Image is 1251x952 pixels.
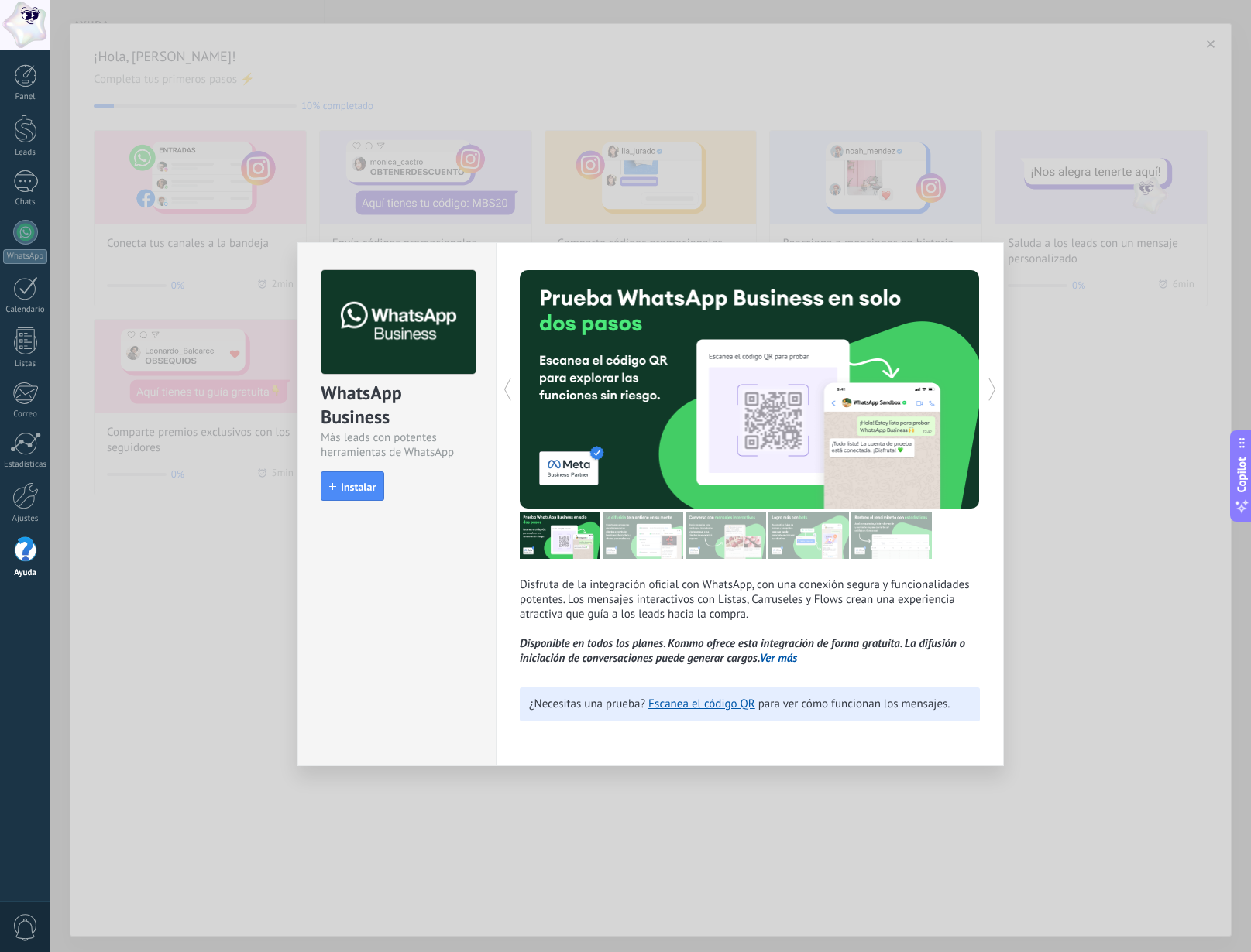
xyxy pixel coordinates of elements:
[1234,457,1249,493] span: Copilot
[321,270,476,375] img: logo_main.png
[3,249,47,264] div: WhatsApp
[529,697,645,711] span: ¿Necesitas una prueba?
[758,697,950,711] span: para ver cómo funcionan los mensajes.
[3,568,48,578] div: Ayuda
[321,381,473,430] div: WhatsApp Business
[760,651,798,666] a: Ver más
[603,512,683,559] img: tour_image_cc27419dad425b0ae96c2716632553fa.png
[686,512,766,559] img: tour_image_1009fe39f4f058b759f0df5a2b7f6f06.png
[3,460,48,470] div: Estadísticas
[341,481,376,492] span: Instalar
[3,197,48,207] div: Chats
[321,430,473,460] div: Más leads con potentes herramientas de WhatsApp
[3,359,48,369] div: Listas
[3,305,48,315] div: Calendario
[851,512,932,559] img: tour_image_cc377002d0016b7ebaeb4dbe65cb2175.png
[520,512,600,559] img: tour_image_7a4924cebc22ed9e3259523e50fe4fd6.png
[648,697,755,711] a: Escanea el código QR
[3,514,48,524] div: Ajustes
[3,92,48,102] div: Panel
[520,636,965,666] i: Disponible en todos los planes. Kommo ofrece esta integración de forma gratuita. La difusión o in...
[3,409,48,419] div: Correo
[520,577,980,666] p: Disfruta de la integración oficial con WhatsApp, con una conexión segura y funcionalidades potent...
[3,148,48,158] div: Leads
[768,512,849,559] img: tour_image_62c9952fc9cf984da8d1d2aa2c453724.png
[321,471,384,501] button: Instalar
